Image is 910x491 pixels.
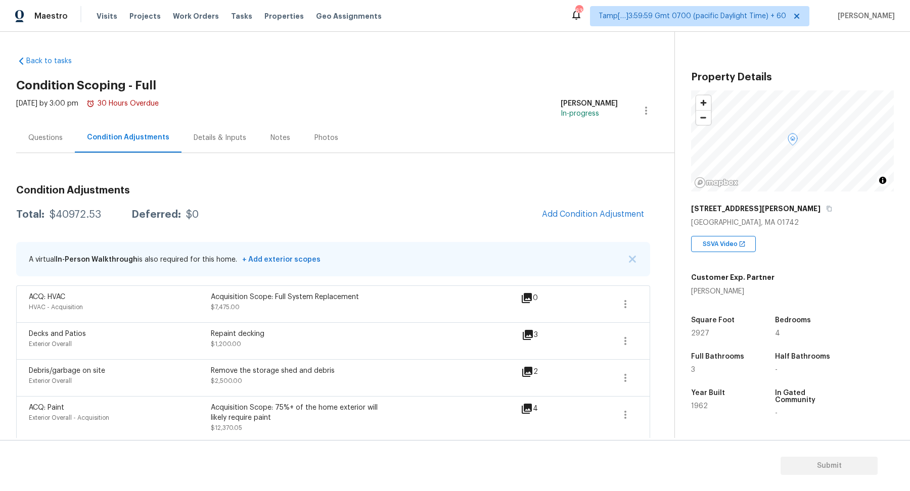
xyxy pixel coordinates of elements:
span: Projects [129,11,161,21]
div: [DATE] by 3:00 pm [16,99,159,123]
h5: Full Bathrooms [691,353,744,360]
a: Mapbox homepage [694,177,739,188]
span: $2,500.00 [211,378,242,384]
div: Deferred: [131,210,181,220]
span: 3 [691,366,695,373]
span: $7,475.00 [211,304,240,310]
button: Toggle attribution [877,174,889,186]
span: Exterior Overall [29,341,72,347]
span: Add Condition Adjustment [542,210,644,219]
h5: Half Bathrooms [775,353,830,360]
div: SSVA Video [691,236,756,252]
div: Details & Inputs [194,133,246,143]
div: Acquisition Scope: 75%+ of the home exterior will likely require paint [211,403,393,423]
span: 30 Hours Overdue [86,100,159,107]
span: Work Orders [173,11,219,21]
span: Visits [97,11,117,21]
h2: Condition Scoping - Full [16,80,674,90]
span: Tamp[…]3:59:59 Gmt 0700 (pacific Daylight Time) + 60 [599,11,786,21]
h5: Square Foot [691,317,735,324]
span: 2927 [691,330,709,337]
span: In-progress [561,110,599,117]
img: X Button Icon [629,256,636,263]
div: 3 [522,329,570,341]
span: Exterior Overall [29,378,72,384]
a: Back to tasks [16,56,113,66]
div: Map marker [788,133,798,149]
h5: Bedrooms [775,317,811,324]
span: Maestro [34,11,68,21]
div: Acquisition Scope: Full System Replacement [211,292,393,302]
button: X Button Icon [627,254,638,264]
span: ACQ: Paint [29,404,64,411]
span: Tasks [231,13,252,20]
p: A virtual is also required for this home. [29,255,321,265]
div: [GEOGRAPHIC_DATA], MA 01742 [691,218,894,228]
span: + Add exterior scopes [239,256,321,263]
canvas: Map [691,90,894,191]
h5: Year Built [691,389,725,397]
span: Toggle attribution [880,175,886,186]
span: Zoom out [696,111,711,125]
div: 2 [521,366,570,378]
span: Properties [264,11,304,21]
div: $0 [186,210,199,220]
h3: Property Details [691,72,894,82]
div: $40972.53 [50,210,101,220]
button: Zoom in [696,95,711,110]
span: $1,200.00 [211,341,241,347]
span: 4 [775,330,780,337]
span: SSVA Video [703,239,742,249]
button: Copy Address [825,204,834,213]
h5: Customer Exp. Partner [691,272,775,282]
button: Add Condition Adjustment [536,204,650,225]
div: Questions [28,133,63,143]
button: Zoom out [696,110,711,125]
span: - [775,410,778,417]
div: Notes [270,133,290,143]
div: [PERSON_NAME] [691,286,775,297]
h5: [STREET_ADDRESS][PERSON_NAME] [691,204,821,214]
div: Repaint decking [211,329,393,339]
div: Condition Adjustments [87,132,169,142]
div: 639 [575,6,582,16]
div: 0 [521,292,570,304]
img: Open In New Icon [739,240,746,248]
span: HVAC - Acquisition [29,304,83,310]
div: Total: [16,210,44,220]
span: Exterior Overall - Acquisition [29,415,109,421]
div: Remove the storage shed and debris [211,366,393,376]
h5: In Gated Community [775,389,840,404]
span: Decks and Patios [29,330,86,337]
span: 1962 [691,403,708,410]
h3: Condition Adjustments [16,185,650,195]
div: [PERSON_NAME] [561,99,618,109]
div: Photos [314,133,338,143]
span: Debris/garbage on site [29,367,105,374]
span: $12,370.05 [211,425,242,431]
span: - [775,366,778,373]
span: Geo Assignments [316,11,382,21]
span: [PERSON_NAME] [834,11,895,21]
span: In-Person Walkthrough [56,256,138,263]
div: 4 [521,403,570,415]
span: ACQ: HVAC [29,293,65,301]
